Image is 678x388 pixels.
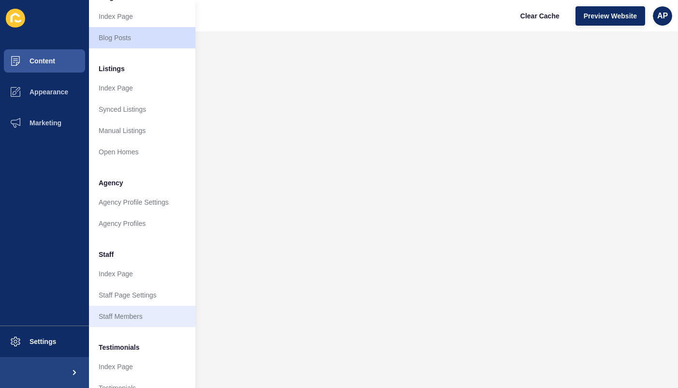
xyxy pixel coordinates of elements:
[89,99,195,120] a: Synced Listings
[89,356,195,377] a: Index Page
[657,11,668,21] span: AP
[89,27,195,48] a: Blog Posts
[520,11,560,21] span: Clear Cache
[99,178,123,188] span: Agency
[89,77,195,99] a: Index Page
[89,141,195,163] a: Open Homes
[512,6,568,26] button: Clear Cache
[99,64,125,74] span: Listings
[89,213,195,234] a: Agency Profiles
[89,284,195,306] a: Staff Page Settings
[99,343,140,352] span: Testimonials
[89,192,195,213] a: Agency Profile Settings
[99,250,114,259] span: Staff
[89,263,195,284] a: Index Page
[89,306,195,327] a: Staff Members
[575,6,645,26] button: Preview Website
[89,120,195,141] a: Manual Listings
[584,11,637,21] span: Preview Website
[89,6,195,27] a: Index Page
